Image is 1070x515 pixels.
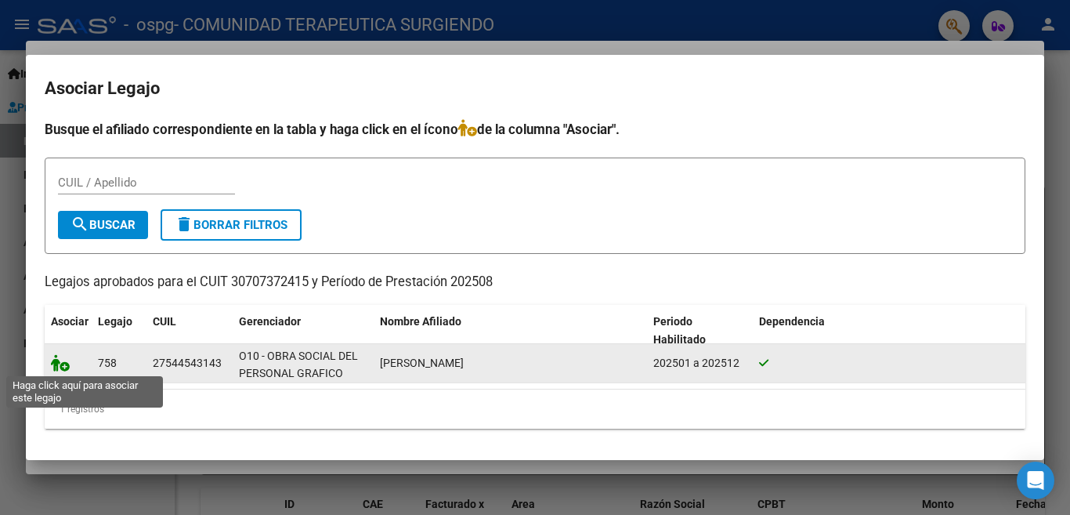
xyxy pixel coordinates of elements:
div: 27544543143 [153,354,222,372]
datatable-header-cell: Nombre Afiliado [374,305,647,357]
button: Borrar Filtros [161,209,302,241]
datatable-header-cell: Periodo Habilitado [647,305,753,357]
div: Open Intercom Messenger [1017,462,1054,499]
mat-icon: delete [175,215,193,234]
span: Nombre Afiliado [380,315,461,328]
span: BARRIOS YSLAS FERMINA [380,357,464,369]
datatable-header-cell: Asociar [45,305,92,357]
datatable-header-cell: Dependencia [753,305,1026,357]
span: Periodo Habilitado [653,315,706,346]
datatable-header-cell: Gerenciador [233,305,374,357]
h2: Asociar Legajo [45,74,1025,103]
span: 758 [98,357,117,369]
span: O10 - OBRA SOCIAL DEL PERSONAL GRAFICO [239,350,358,380]
datatable-header-cell: Legajo [92,305,146,357]
span: Legajo [98,315,132,328]
datatable-header-cell: CUIL [146,305,233,357]
div: 202501 a 202512 [653,354,746,372]
span: Buscar [70,218,136,232]
button: Buscar [58,211,148,239]
span: Dependencia [759,315,825,328]
h4: Busque el afiliado correspondiente en la tabla y haga click en el ícono de la columna "Asociar". [45,119,1025,140]
p: Legajos aprobados para el CUIT 30707372415 y Período de Prestación 202508 [45,273,1025,292]
span: CUIL [153,315,176,328]
div: 1 registros [45,390,1025,429]
span: Gerenciador [239,315,301,328]
span: Asociar [51,315,89,328]
mat-icon: search [70,215,89,234]
span: Borrar Filtros [175,218,287,232]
